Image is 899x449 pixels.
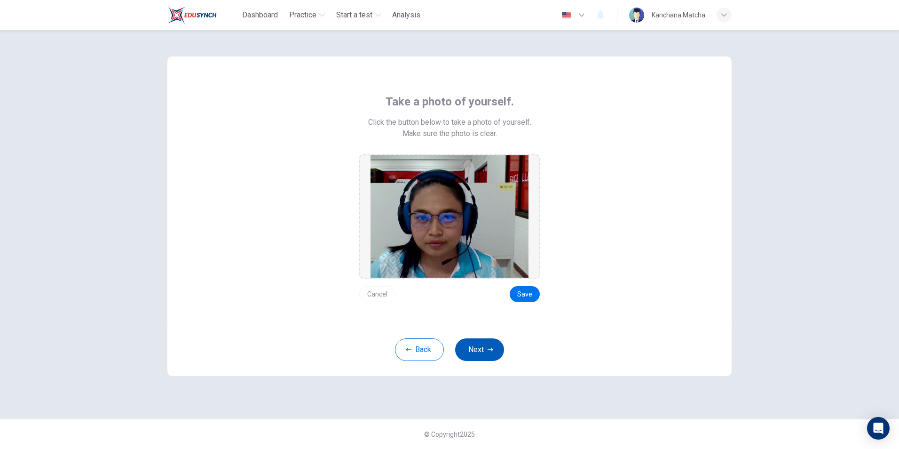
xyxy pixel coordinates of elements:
button: Practice [285,7,329,24]
button: Cancel [359,286,395,302]
a: Train Test logo [167,6,238,24]
div: Open Intercom Messenger [867,417,890,440]
span: Click the button below to take a photo of yourself. [368,117,531,128]
span: Practice [289,9,316,21]
img: preview screemshot [371,155,528,278]
div: Kanchana Matcha [652,9,705,21]
span: Make sure the photo is clear. [402,128,497,139]
button: Save [510,286,540,302]
img: Profile picture [629,8,644,23]
button: Start a test [332,7,385,24]
button: Analysis [388,7,424,24]
span: Take a photo of yourself. [386,94,514,109]
span: © Copyright 2025 [424,431,475,438]
button: Next [455,338,504,361]
button: Back [395,338,444,361]
img: Train Test logo [167,6,217,24]
span: Start a test [336,9,372,21]
button: Dashboard [238,7,282,24]
span: Analysis [392,9,420,21]
span: Dashboard [242,9,278,21]
img: en [560,12,572,19]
